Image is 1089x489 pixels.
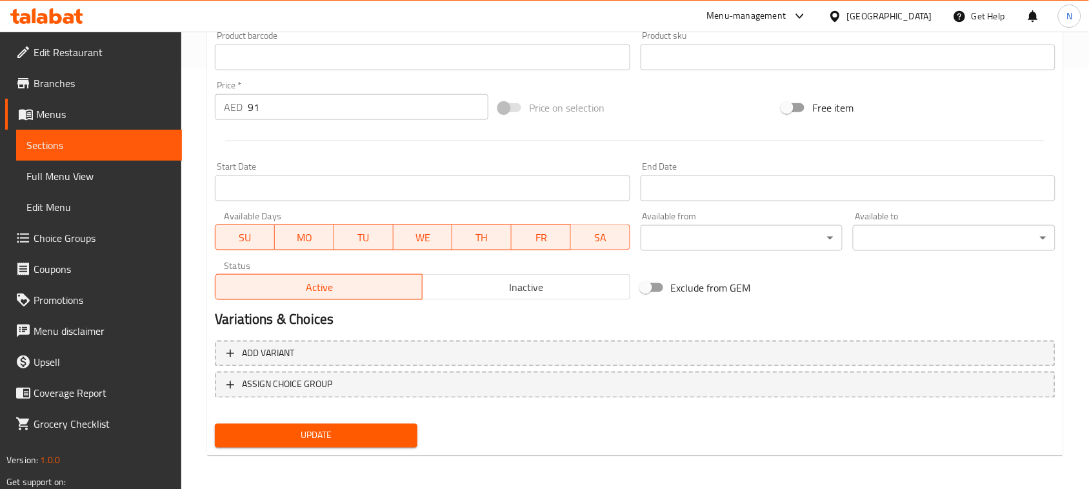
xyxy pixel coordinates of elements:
[334,225,394,250] button: TU
[512,225,571,250] button: FR
[5,408,182,439] a: Grocery Checklist
[16,161,182,192] a: Full Menu View
[5,99,182,130] a: Menus
[34,292,172,308] span: Promotions
[215,310,1055,330] h2: Variations & Choices
[576,228,625,247] span: SA
[248,94,488,120] input: Please enter price
[5,346,182,377] a: Upsell
[225,428,407,444] span: Update
[6,452,38,468] span: Version:
[34,385,172,401] span: Coverage Report
[34,75,172,91] span: Branches
[707,8,786,24] div: Menu-management
[34,230,172,246] span: Choice Groups
[422,274,630,300] button: Inactive
[457,228,506,247] span: TH
[16,192,182,223] a: Edit Menu
[1066,9,1072,23] span: N
[242,346,294,362] span: Add variant
[36,106,172,122] span: Menus
[34,261,172,277] span: Coupons
[26,168,172,184] span: Full Menu View
[5,315,182,346] a: Menu disclaimer
[221,278,417,297] span: Active
[529,100,605,115] span: Price on selection
[517,228,566,247] span: FR
[215,274,423,300] button: Active
[34,416,172,432] span: Grocery Checklist
[671,280,751,295] span: Exclude from GEM
[812,100,854,115] span: Free item
[5,284,182,315] a: Promotions
[26,199,172,215] span: Edit Menu
[224,99,243,115] p: AED
[847,9,932,23] div: [GEOGRAPHIC_DATA]
[853,225,1055,251] div: ​
[641,225,843,251] div: ​
[5,37,182,68] a: Edit Restaurant
[5,68,182,99] a: Branches
[5,254,182,284] a: Coupons
[452,225,512,250] button: TH
[16,130,182,161] a: Sections
[242,377,332,393] span: ASSIGN CHOICE GROUP
[5,223,182,254] a: Choice Groups
[34,323,172,339] span: Menu disclaimer
[215,341,1055,367] button: Add variant
[215,372,1055,398] button: ASSIGN CHOICE GROUP
[339,228,388,247] span: TU
[394,225,453,250] button: WE
[40,452,60,468] span: 1.0.0
[215,225,275,250] button: SU
[5,377,182,408] a: Coverage Report
[34,354,172,370] span: Upsell
[571,225,630,250] button: SA
[280,228,329,247] span: MO
[399,228,448,247] span: WE
[428,278,624,297] span: Inactive
[221,228,270,247] span: SU
[641,45,1055,70] input: Please enter product sku
[26,137,172,153] span: Sections
[215,424,417,448] button: Update
[215,45,630,70] input: Please enter product barcode
[34,45,172,60] span: Edit Restaurant
[275,225,334,250] button: MO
